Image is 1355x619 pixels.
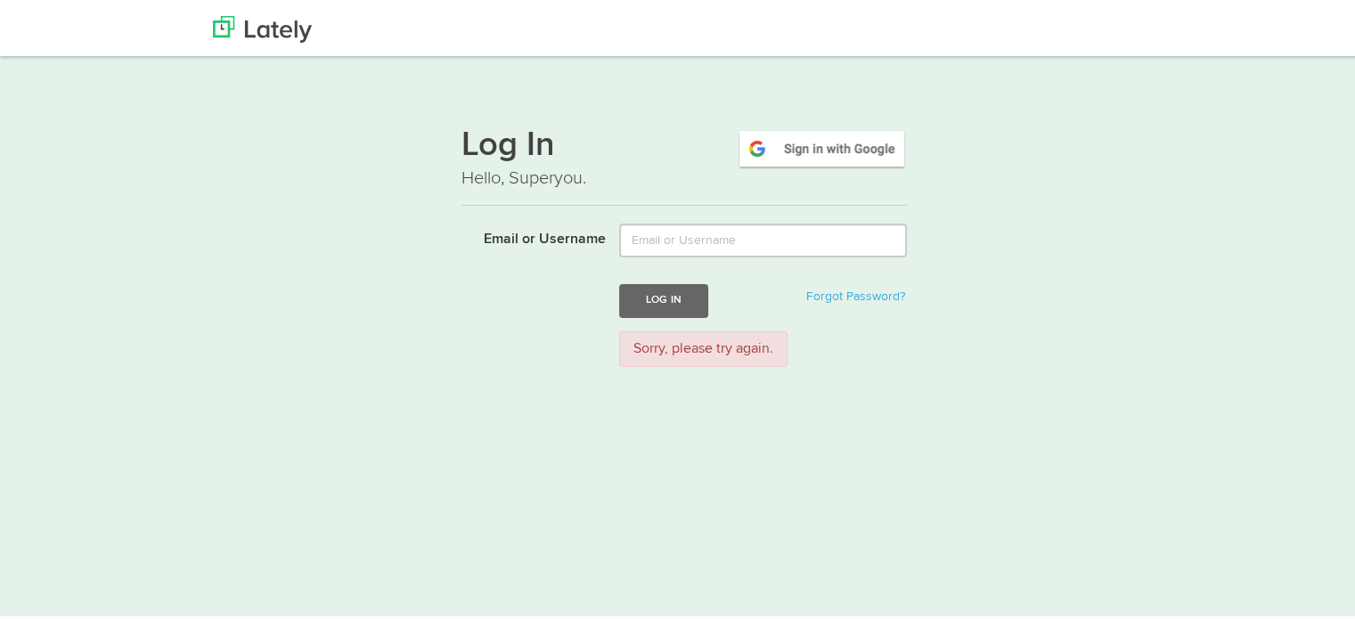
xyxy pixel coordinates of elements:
[619,281,708,314] button: Log In
[619,221,907,255] input: Email or Username
[461,163,907,189] p: Hello, Superyou.
[213,13,312,40] img: Lately
[619,329,788,365] div: Sorry, please try again.
[448,221,606,248] label: Email or Username
[806,288,905,300] a: Forgot Password?
[461,126,907,163] h1: Log In
[737,126,907,167] img: google-signin.png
